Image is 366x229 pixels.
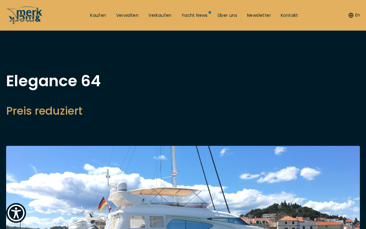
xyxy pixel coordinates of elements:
[247,13,271,19] a: Newsletter
[116,13,139,19] a: Verwalten
[218,13,237,19] a: Über uns
[90,13,106,19] a: Kaufen
[6,103,101,118] h2: Preis reduziert
[281,13,298,19] a: Kontakt
[148,13,172,19] a: Verkaufen
[181,13,208,19] a: Yacht News
[6,203,26,223] button: Show Accessibility Preferences
[349,12,360,18] button: En
[6,73,101,89] h1: Elegance 64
